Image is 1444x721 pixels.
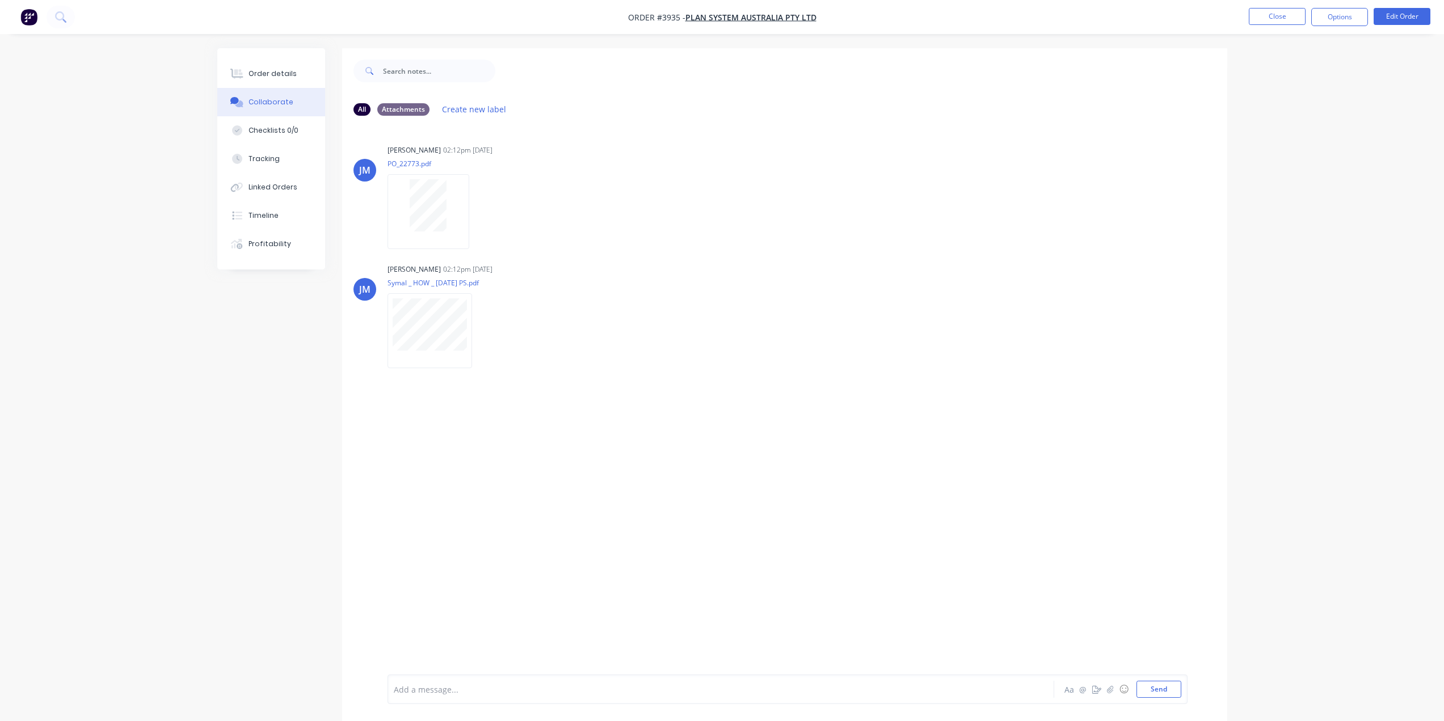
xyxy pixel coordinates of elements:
button: Checklists 0/0 [217,116,325,145]
a: Plan System Australia Pty Ltd [685,12,816,23]
button: Linked Orders [217,173,325,201]
button: Edit Order [1374,8,1430,25]
button: Close [1249,8,1306,25]
input: Search notes... [383,60,495,82]
div: Collaborate [249,97,293,107]
div: Profitability [249,239,291,249]
button: Collaborate [217,88,325,116]
img: Factory [20,9,37,26]
p: PO_22773.pdf [388,159,481,168]
button: Tracking [217,145,325,173]
button: Aa [1063,682,1076,696]
div: Checklists 0/0 [249,125,298,136]
div: Order details [249,69,297,79]
div: Timeline [249,210,279,221]
div: 02:12pm [DATE] [443,264,492,275]
button: @ [1076,682,1090,696]
span: Order #3935 - [628,12,685,23]
button: Create new label [436,102,512,117]
div: All [353,103,371,116]
button: Profitability [217,230,325,258]
div: Attachments [377,103,430,116]
div: Linked Orders [249,182,297,192]
p: Symal _ HOW _ [DATE] PS.pdf [388,278,483,288]
div: [PERSON_NAME] [388,264,441,275]
div: Tracking [249,154,280,164]
div: [PERSON_NAME] [388,145,441,155]
button: Timeline [217,201,325,230]
div: 02:12pm [DATE] [443,145,492,155]
div: JM [359,163,371,177]
button: Options [1311,8,1368,26]
div: JM [359,283,371,296]
button: ☺ [1117,682,1131,696]
button: Send [1136,681,1181,698]
button: Order details [217,60,325,88]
